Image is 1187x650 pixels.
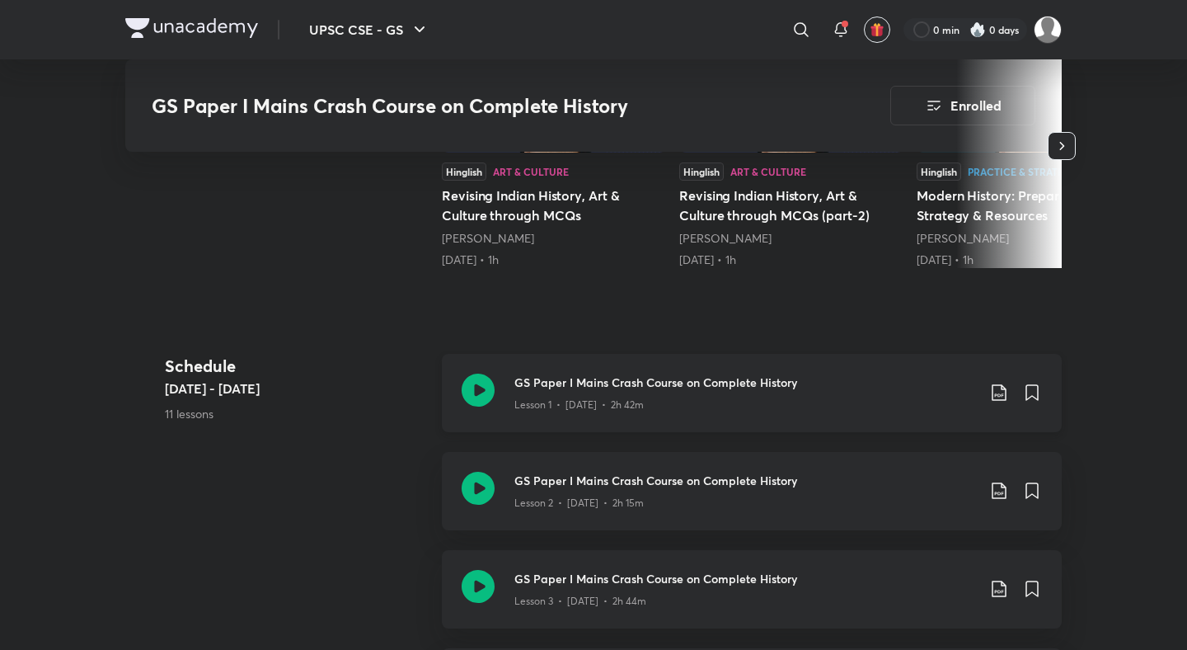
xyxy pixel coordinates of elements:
[165,405,429,422] p: 11 lessons
[299,13,439,46] button: UPSC CSE - GS
[679,186,903,225] h5: Revising Indian History, Art & Culture through MCQs (part-2)
[917,230,1141,247] div: Pratik Nayak
[917,162,961,181] div: Hinglish
[864,16,890,43] button: avatar
[442,230,666,247] div: Pratik Nayak
[442,550,1062,648] a: GS Paper I Mains Crash Course on Complete HistoryLesson 3 • [DATE] • 2h 44m
[165,379,429,398] h5: [DATE] - [DATE]
[514,472,976,489] h3: GS Paper I Mains Crash Course on Complete History
[1034,16,1062,44] img: nope
[514,594,646,609] p: Lesson 3 • [DATE] • 2h 44m
[679,230,903,247] div: Pratik Nayak
[442,230,534,246] a: [PERSON_NAME]
[165,354,429,379] h4: Schedule
[442,186,666,225] h5: Revising Indian History, Art & Culture through MCQs
[730,167,806,177] div: Art & Culture
[917,230,1009,246] a: [PERSON_NAME]
[679,252,903,268] div: 22nd May • 1h
[442,354,1062,452] a: GS Paper I Mains Crash Course on Complete HistoryLesson 1 • [DATE] • 2h 42m
[442,252,666,268] div: 21st May • 1h
[125,18,258,38] img: Company Logo
[442,452,1062,550] a: GS Paper I Mains Crash Course on Complete HistoryLesson 2 • [DATE] • 2h 15m
[679,230,772,246] a: [PERSON_NAME]
[917,186,1141,225] h5: Modern History: Preparation Strategy & Resources
[125,18,258,42] a: Company Logo
[514,374,976,391] h3: GS Paper I Mains Crash Course on Complete History
[917,252,1141,268] div: 5th Jul • 1h
[442,162,486,181] div: Hinglish
[969,21,986,38] img: streak
[152,94,797,118] h3: GS Paper I Mains Crash Course on Complete History
[493,167,569,177] div: Art & Culture
[514,398,644,412] p: Lesson 1 • [DATE] • 2h 42m
[514,496,644,511] p: Lesson 2 • [DATE] • 2h 15m
[679,162,724,181] div: Hinglish
[870,22,884,37] img: avatar
[890,86,1035,125] button: Enrolled
[514,570,976,587] h3: GS Paper I Mains Crash Course on Complete History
